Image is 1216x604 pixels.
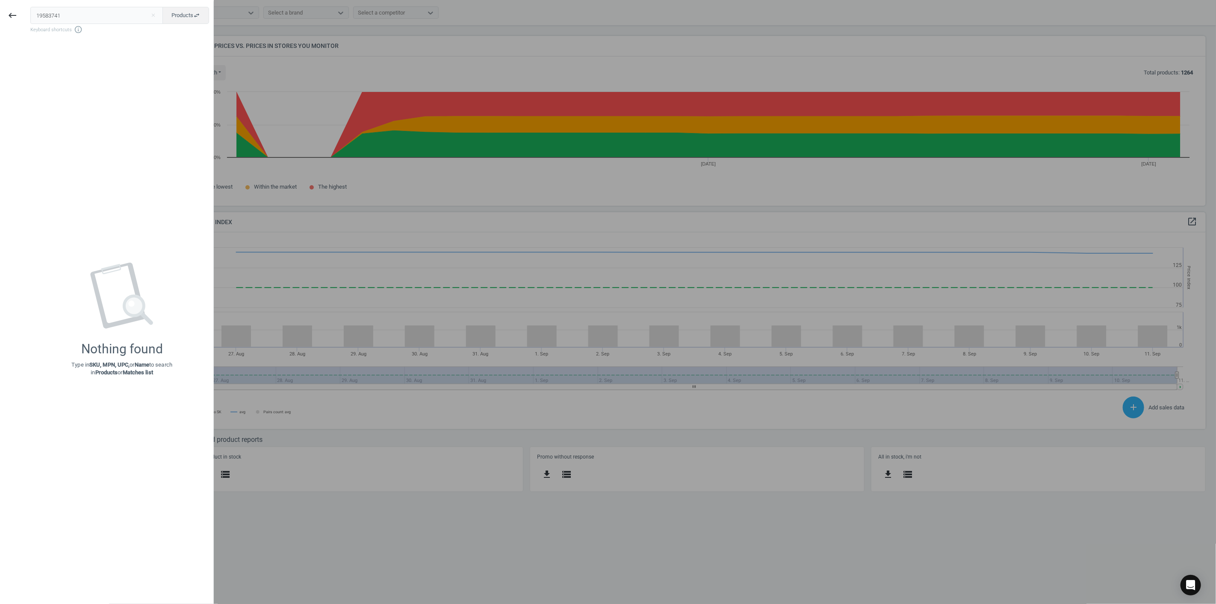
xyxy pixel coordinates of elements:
i: swap_horiz [193,12,200,19]
strong: Name [135,361,149,368]
strong: Products [95,369,118,376]
div: Open Intercom Messenger [1181,575,1201,595]
button: keyboard_backspace [3,6,22,26]
button: Productsswap_horiz [162,7,209,24]
strong: Matches list [123,369,153,376]
input: Enter the SKU or product name [30,7,163,24]
p: Type in or to search in or [71,361,172,376]
strong: SKU, MPN, UPC, [89,361,130,368]
i: info_outline [74,25,83,34]
i: keyboard_backspace [7,10,18,21]
button: Close [147,12,159,19]
span: Products [171,12,200,19]
span: Keyboard shortcuts [30,25,209,34]
div: Nothing found [81,341,163,357]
